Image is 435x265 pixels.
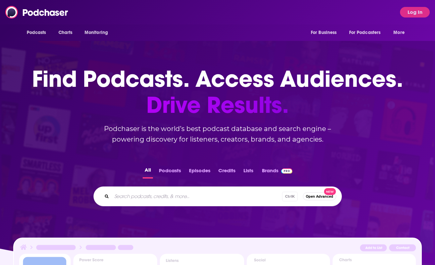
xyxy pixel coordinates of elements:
button: open menu [345,26,390,39]
span: Charts [58,28,73,37]
button: open menu [389,26,413,39]
span: Monitoring [85,28,108,37]
button: open menu [306,26,345,39]
button: All [143,166,153,179]
span: Drive Results. [32,92,403,118]
img: Podchaser Pro [281,168,293,174]
h1: Find Podcasts. Access Audiences. [32,66,403,118]
span: New [324,188,336,195]
button: Log In [400,7,430,17]
div: Search podcasts, credits, & more... [93,186,342,206]
button: open menu [80,26,117,39]
button: Podcasts [157,166,183,179]
img: Podcast Insights Header [19,244,416,254]
img: Podchaser - Follow, Share and Rate Podcasts [5,6,69,18]
span: Podcasts [27,28,46,37]
span: Open Advanced [306,195,333,198]
button: Open AdvancedNew [303,192,336,200]
span: For Business [311,28,337,37]
button: Episodes [187,166,212,179]
a: Charts [54,26,77,39]
a: BrandsPodchaser Pro [262,166,293,179]
button: open menu [22,26,55,39]
span: Ctrl K [282,192,298,201]
button: Lists [241,166,255,179]
input: Search podcasts, credits, & more... [112,191,282,202]
span: More [393,28,405,37]
h2: Podchaser is the world’s best podcast database and search engine – powering discovery for listene... [86,123,350,145]
span: For Podcasters [349,28,381,37]
button: Credits [216,166,237,179]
